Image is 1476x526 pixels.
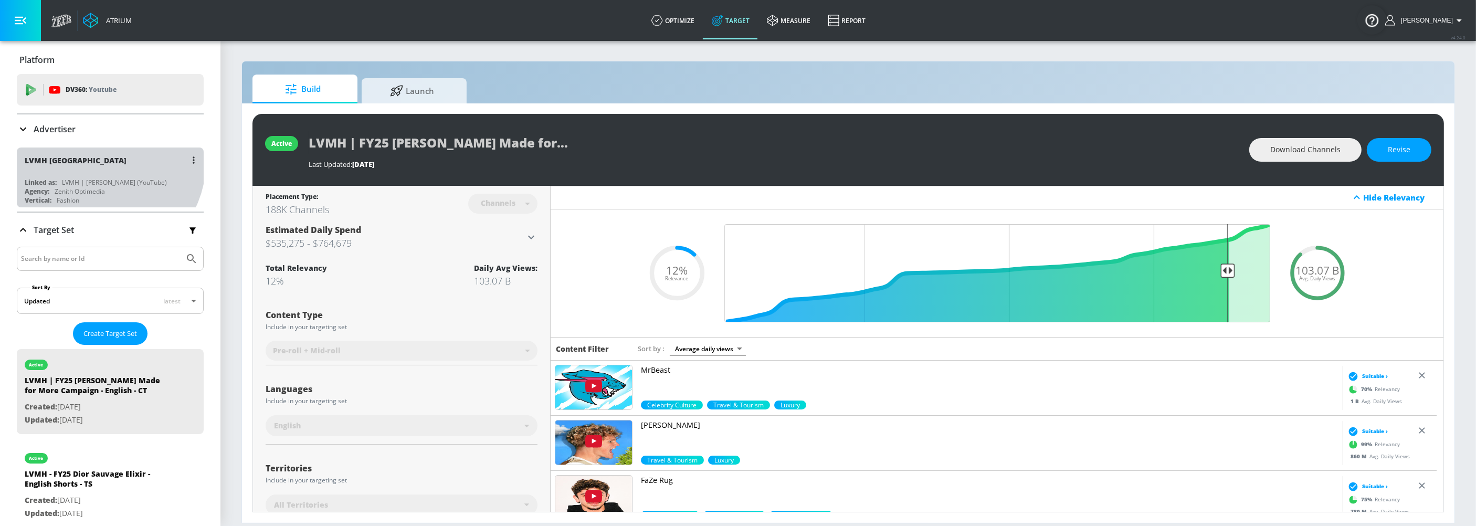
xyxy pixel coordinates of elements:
[474,275,537,287] div: 103.07 B
[1451,35,1466,40] span: v 4.24.0
[29,362,44,367] div: active
[266,224,361,236] span: Estimated Daily Spend
[372,78,452,103] span: Launch
[274,420,301,431] span: English
[266,398,537,404] div: Include in your targeting set
[1299,276,1335,281] span: Avg. Daily Views
[266,477,537,483] div: Include in your targeting set
[1361,440,1375,448] span: 99 %
[1362,427,1388,435] span: Suitable ›
[641,420,1338,430] p: [PERSON_NAME]
[774,401,806,409] span: Luxury
[641,365,1338,401] a: MrBeast
[266,324,537,330] div: Include in your targeting set
[1295,265,1339,276] span: 103.07 B
[62,178,167,187] div: LVMH | [PERSON_NAME] (YouTube)
[707,401,770,409] div: 30.0%
[555,365,632,409] img: UUX6OQ3DkcsbYNE6H8uQQuVA
[758,2,819,39] a: measure
[17,148,204,207] div: LVMH [GEOGRAPHIC_DATA]Linked as:LVMH | [PERSON_NAME] (YouTube)Agency:Zenith OptimediaVertical:Fas...
[271,139,292,148] div: active
[1351,397,1362,404] span: 1 B
[670,342,746,356] div: Average daily views
[266,224,537,250] div: Estimated Daily Spend$535,275 - $764,679
[17,349,204,434] div: activeLVMH | FY25 [PERSON_NAME] Made for More Campaign - English - CTCreated:[DATE]Updated:[DATE]
[1362,482,1388,490] span: Suitable ›
[25,178,57,187] div: Linked as:
[266,495,537,516] div: All Territories
[25,196,51,205] div: Vertical:
[641,511,699,520] span: Food & Cooking
[266,236,525,250] h3: $535,275 - $764,679
[719,224,1275,322] input: Final Threshold
[17,45,204,75] div: Platform
[1345,507,1410,515] div: Avg. Daily Views
[34,123,76,135] p: Advertiser
[266,203,329,216] div: 188K Channels
[643,2,703,39] a: optimize
[273,345,341,356] span: Pre-roll + Mid-roll
[266,311,537,319] div: Content Type
[1351,452,1369,459] span: 860 M
[1357,5,1387,35] button: Open Resource Center
[555,420,632,465] img: UUnmGIkw-KdI0W5siakKPKog
[29,456,44,461] div: active
[641,456,704,465] span: Travel & Tourism
[25,414,172,427] p: [DATE]
[703,511,765,520] div: 70.0%
[25,494,172,507] p: [DATE]
[25,469,172,494] div: LVMH - FY25 Dior Sauvage Elixir - English Shorts - TS
[266,275,327,287] div: 12%
[1367,138,1431,162] button: Revise
[266,192,329,203] div: Placement Type:
[1345,381,1400,397] div: Relevancy
[556,344,609,354] h6: Content Filter
[641,456,704,465] div: 99.0%
[774,401,806,409] div: 26.2%
[21,252,180,266] input: Search by name or Id
[24,297,50,306] div: Updated
[352,160,374,169] span: [DATE]
[73,322,147,345] button: Create Target Set
[1270,143,1341,156] span: Download Channels
[163,297,181,306] span: latest
[641,420,1338,456] a: [PERSON_NAME]
[1345,371,1388,381] div: Suitable ›
[89,84,117,95] p: Youtube
[25,375,172,401] div: LVMH | FY25 [PERSON_NAME] Made for More Campaign - English - CT
[819,2,874,39] a: Report
[25,415,59,425] span: Updated:
[266,385,537,393] div: Languages
[641,365,1338,375] p: MrBeast
[266,464,537,472] div: Territories
[1345,481,1388,491] div: Suitable ›
[1345,426,1388,436] div: Suitable ›
[19,54,55,66] p: Platform
[1345,452,1410,460] div: Avg. Daily Views
[707,401,770,409] span: Travel & Tourism
[1361,385,1375,393] span: 70 %
[641,401,703,409] div: 70.0%
[703,511,765,520] span: Celebrity Culture
[641,475,1338,486] p: FaZe Rug
[1351,507,1369,514] span: 780 M
[1345,491,1400,507] div: Relevancy
[274,500,328,510] span: All Territories
[266,263,327,273] div: Total Relevancy
[263,77,343,102] span: Build
[25,508,59,518] span: Updated:
[17,114,204,144] div: Advertiser
[1345,397,1402,405] div: Avg. Daily Views
[83,328,137,340] span: Create Target Set
[266,415,537,436] div: English
[1345,436,1400,452] div: Relevancy
[17,213,204,247] div: Target Set
[25,155,126,165] div: LVMH [GEOGRAPHIC_DATA]
[641,475,1338,511] a: FaZe Rug
[555,476,632,520] img: UUilwZiBBfI9X6yiZRzWty8Q
[55,187,105,196] div: Zenith Optimedia
[551,186,1443,209] div: Hide Relevancy
[1362,372,1388,380] span: Suitable ›
[703,2,758,39] a: Target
